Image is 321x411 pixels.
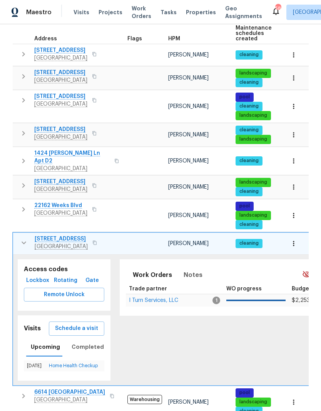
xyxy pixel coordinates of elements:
[236,188,262,195] span: cleaning
[74,8,89,16] span: Visits
[160,10,177,15] span: Tasks
[55,324,98,333] span: Schedule a visit
[127,395,162,404] span: Warehousing
[292,298,318,303] span: $2,253.40
[236,94,253,100] span: pool
[236,112,270,119] span: landscaping
[168,184,209,190] span: [PERSON_NAME]
[184,270,202,280] span: Notes
[236,136,270,143] span: landscaping
[292,286,311,292] span: Budget
[24,265,104,273] h5: Access codes
[168,75,209,81] span: [PERSON_NAME]
[24,325,41,333] h5: Visits
[24,273,52,288] button: Lockbox
[133,270,172,280] span: Work Orders
[236,157,262,164] span: cleaning
[129,286,167,292] span: Trade partner
[72,342,104,352] span: Completed
[129,298,178,303] a: I Turn Services, LLC
[168,104,209,109] span: [PERSON_NAME]
[226,286,262,292] span: WO progress
[236,389,253,396] span: pool
[236,51,262,58] span: cleaning
[49,363,98,368] a: Home Health Checkup
[24,288,104,302] button: Remote Unlock
[236,240,262,247] span: cleaning
[55,276,77,285] span: Rotating
[236,79,262,86] span: cleaning
[24,360,46,371] td: [DATE]
[236,70,270,76] span: landscaping
[236,25,272,41] span: Maintenance schedules created
[236,203,253,209] span: pool
[49,322,104,336] button: Schedule a visit
[168,399,209,405] span: [PERSON_NAME]
[275,5,281,12] div: 58
[99,8,122,16] span: Projects
[30,290,98,300] span: Remote Unlock
[168,158,209,164] span: [PERSON_NAME]
[236,179,270,186] span: landscaping
[236,221,262,228] span: cleaning
[168,241,209,246] span: [PERSON_NAME]
[212,297,220,304] span: 1
[168,36,180,41] span: HPM
[34,36,57,41] span: Address
[127,36,142,41] span: Flags
[186,8,216,16] span: Properties
[236,127,262,133] span: cleaning
[132,5,151,20] span: Work Orders
[168,52,209,58] span: [PERSON_NAME]
[168,132,209,138] span: [PERSON_NAME]
[236,103,262,109] span: cleaning
[80,273,104,288] button: Gate
[27,276,48,285] span: Lockbox
[236,212,270,219] span: landscaping
[83,276,101,285] span: Gate
[168,213,209,218] span: [PERSON_NAME]
[52,273,80,288] button: Rotating
[236,399,270,405] span: landscaping
[225,5,262,20] span: Geo Assignments
[31,342,60,352] span: Upcoming
[26,8,52,16] span: Maestro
